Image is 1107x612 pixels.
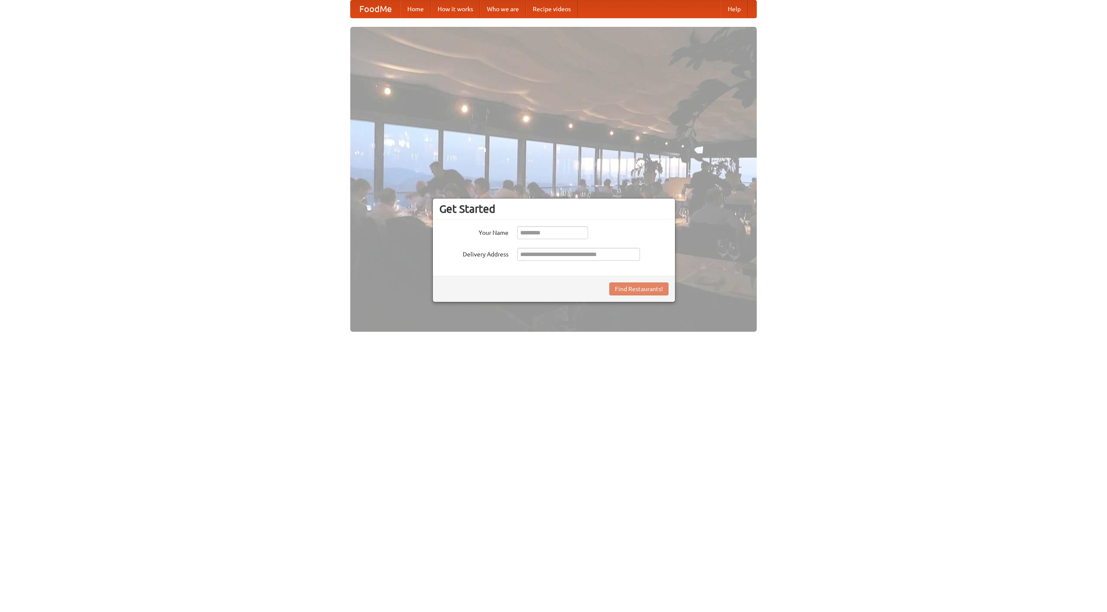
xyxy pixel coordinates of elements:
a: How it works [431,0,480,18]
h3: Get Started [439,202,669,215]
a: Recipe videos [526,0,578,18]
a: FoodMe [351,0,400,18]
label: Delivery Address [439,248,509,259]
a: Who we are [480,0,526,18]
a: Help [721,0,748,18]
label: Your Name [439,226,509,237]
a: Home [400,0,431,18]
button: Find Restaurants! [609,282,669,295]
